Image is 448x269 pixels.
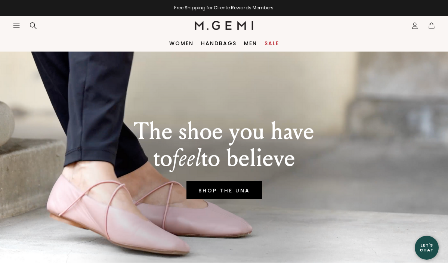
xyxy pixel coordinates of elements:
[13,22,20,29] button: Open site menu
[134,145,314,172] p: to to believe
[201,40,237,46] a: Handbags
[172,144,201,173] em: feel
[244,40,257,46] a: Men
[265,40,279,46] a: Sale
[415,243,439,252] div: Let's Chat
[134,118,314,145] p: The shoe you have
[195,21,253,30] img: M.Gemi
[169,40,194,46] a: Women
[186,181,262,199] a: SHOP THE UNA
